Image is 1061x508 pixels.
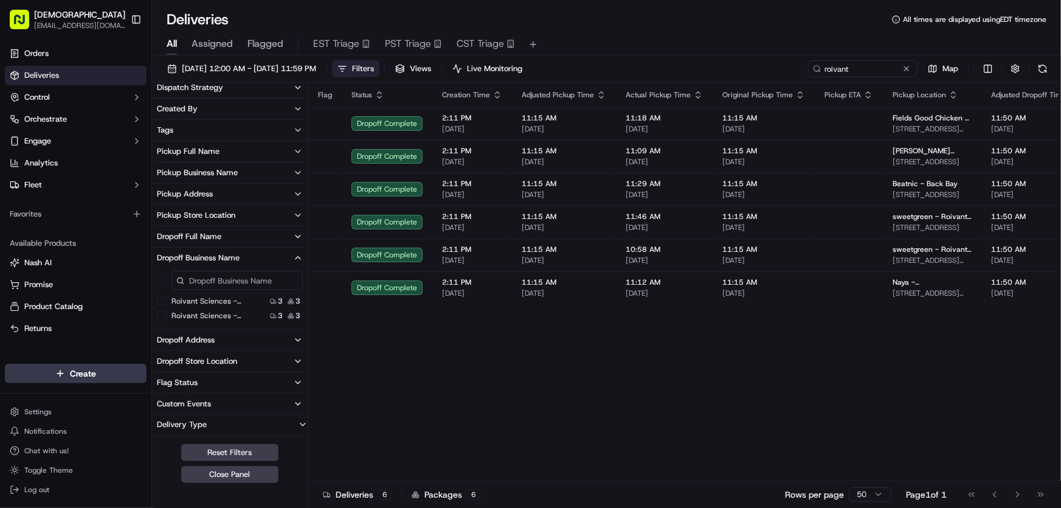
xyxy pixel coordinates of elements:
[626,190,703,200] span: [DATE]
[5,110,147,129] button: Orchestrate
[722,223,805,232] span: [DATE]
[785,489,844,501] p: Rows per page
[824,90,861,100] span: Pickup ETA
[5,423,147,440] button: Notifications
[522,277,606,287] span: 11:15 AM
[942,63,958,74] span: Map
[157,335,215,346] div: Dropoff Address
[34,9,125,21] span: [DEMOGRAPHIC_DATA]
[722,245,805,254] span: 11:15 AM
[157,210,235,221] div: Pickup Store Location
[5,297,147,316] button: Product Catalog
[24,179,42,190] span: Fleet
[162,60,322,77] button: [DATE] 12:00 AM - [DATE] 11:59 PM
[24,323,52,334] span: Returns
[167,37,177,51] span: All
[41,128,154,138] div: We're available if you need us!
[722,256,805,265] span: [DATE]
[626,179,703,189] span: 11:29 AM
[98,172,200,193] a: 💻API Documentation
[10,257,142,268] a: Nash AI
[171,296,249,306] label: Roivant Sciences - Floor 14
[152,162,308,183] button: Pickup Business Name
[121,206,147,215] span: Pylon
[442,113,502,123] span: 2:11 PM
[893,90,946,100] span: Pickup Location
[181,444,278,461] button: Reset Filters
[32,78,219,91] input: Got a question? Start typing here...
[152,99,308,119] button: Created By
[152,77,308,98] button: Dispatch Strategy
[5,88,147,107] button: Control
[5,44,147,63] a: Orders
[5,275,147,294] button: Promise
[152,205,308,226] button: Pickup Store Location
[722,288,805,298] span: [DATE]
[41,116,199,128] div: Start new chat
[192,37,233,51] span: Assigned
[522,288,606,298] span: [DATE]
[626,113,703,123] span: 11:18 AM
[442,256,502,265] span: [DATE]
[34,21,125,30] button: [EMAIL_ADDRESS][DOMAIN_NAME]
[893,245,972,254] span: sweetgreen - Roivant Sciences ([GEOGRAPHIC_DATA])
[24,92,50,103] span: Control
[157,125,173,136] div: Tags
[893,179,958,189] span: Beatnic - Back Bay
[893,212,972,221] span: sweetgreen - Roivant Sciences (BOS)
[24,465,73,475] span: Toggle Theme
[152,372,308,393] button: Flag Status
[157,146,219,157] div: Pickup Full Name
[522,179,606,189] span: 11:15 AM
[12,116,34,138] img: 1736555255976-a54dd68f-1ca7-489b-9aae-adbdc363a1c4
[922,60,964,77] button: Map
[247,37,283,51] span: Flagged
[378,489,392,500] div: 6
[157,82,223,93] div: Dispatch Strategy
[522,90,594,100] span: Adjusted Pickup Time
[5,175,147,195] button: Fleet
[5,131,147,151] button: Engage
[182,63,316,74] span: [DATE] 12:00 AM - [DATE] 11:59 PM
[152,248,308,268] button: Dropoff Business Name
[893,256,972,265] span: [STREET_ADDRESS][US_STATE][US_STATE]
[522,256,606,265] span: [DATE]
[442,179,502,189] span: 2:11 PM
[626,277,703,287] span: 11:12 AM
[522,245,606,254] span: 11:15 AM
[24,446,69,456] span: Chat with us!
[722,90,793,100] span: Original Pickup Time
[152,394,308,414] button: Custom Events
[157,377,198,388] div: Flag Status
[24,257,52,268] span: Nash AI
[722,212,805,221] span: 11:15 AM
[313,37,359,51] span: EST Triage
[5,364,147,383] button: Create
[442,277,502,287] span: 2:11 PM
[467,489,480,500] div: 6
[152,120,308,141] button: Tags
[5,319,147,338] button: Returns
[412,489,480,501] div: Packages
[103,178,112,187] div: 💻
[157,356,237,367] div: Dropoff Store Location
[626,212,703,221] span: 11:46 AM
[5,403,147,420] button: Settings
[207,120,221,134] button: Start new chat
[893,124,972,134] span: [STREET_ADDRESS][US_STATE]
[318,90,332,100] span: Flag
[181,466,278,483] button: Close Panel
[5,253,147,273] button: Nash AI
[722,113,805,123] span: 11:15 AM
[152,330,308,350] button: Dropoff Address
[722,179,805,189] span: 11:15 AM
[442,90,490,100] span: Creation Time
[5,204,147,224] div: Favorites
[152,419,212,430] div: Delivery Type
[10,323,142,334] a: Returns
[722,157,805,167] span: [DATE]
[893,223,972,232] span: [STREET_ADDRESS]
[152,351,308,372] button: Dropoff Store Location
[442,212,502,221] span: 2:11 PM
[12,12,36,37] img: Nash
